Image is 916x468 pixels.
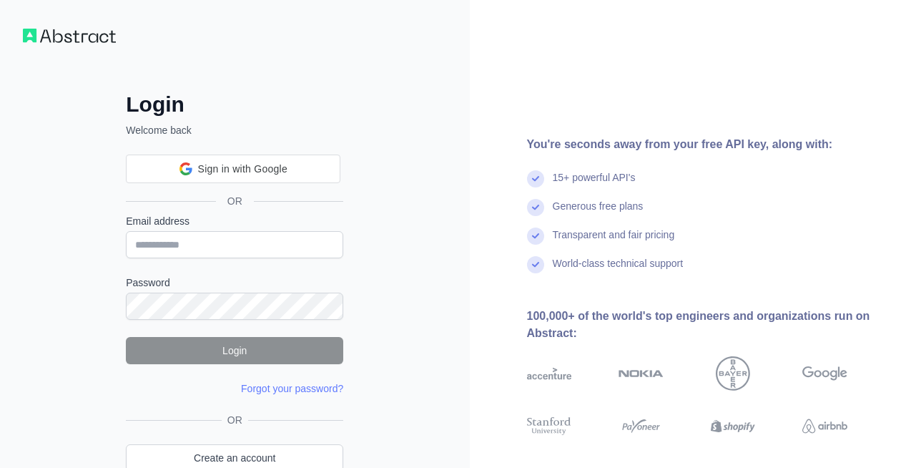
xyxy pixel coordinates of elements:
img: stanford university [527,415,572,437]
img: bayer [716,356,750,391]
img: check mark [527,199,544,216]
div: You're seconds away from your free API key, along with: [527,136,894,153]
span: OR [222,413,248,427]
img: check mark [527,228,544,245]
img: payoneer [619,415,664,437]
div: Generous free plans [553,199,644,228]
div: Sign in with Google [126,155,340,183]
label: Password [126,276,343,290]
div: Transparent and fair pricing [553,228,675,256]
img: Workflow [23,29,116,43]
div: 100,000+ of the world's top engineers and organizations run on Abstract: [527,308,894,342]
a: Forgot your password? [241,383,343,394]
img: accenture [527,356,572,391]
h2: Login [126,92,343,117]
span: Sign in with Google [198,162,287,177]
img: airbnb [802,415,847,437]
span: OR [216,194,254,208]
img: google [802,356,847,391]
img: nokia [619,356,664,391]
div: 15+ powerful API's [553,170,636,199]
p: Welcome back [126,123,343,137]
img: shopify [711,415,756,437]
label: Email address [126,214,343,228]
button: Login [126,337,343,364]
img: check mark [527,256,544,273]
img: check mark [527,170,544,187]
div: World-class technical support [553,256,684,285]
